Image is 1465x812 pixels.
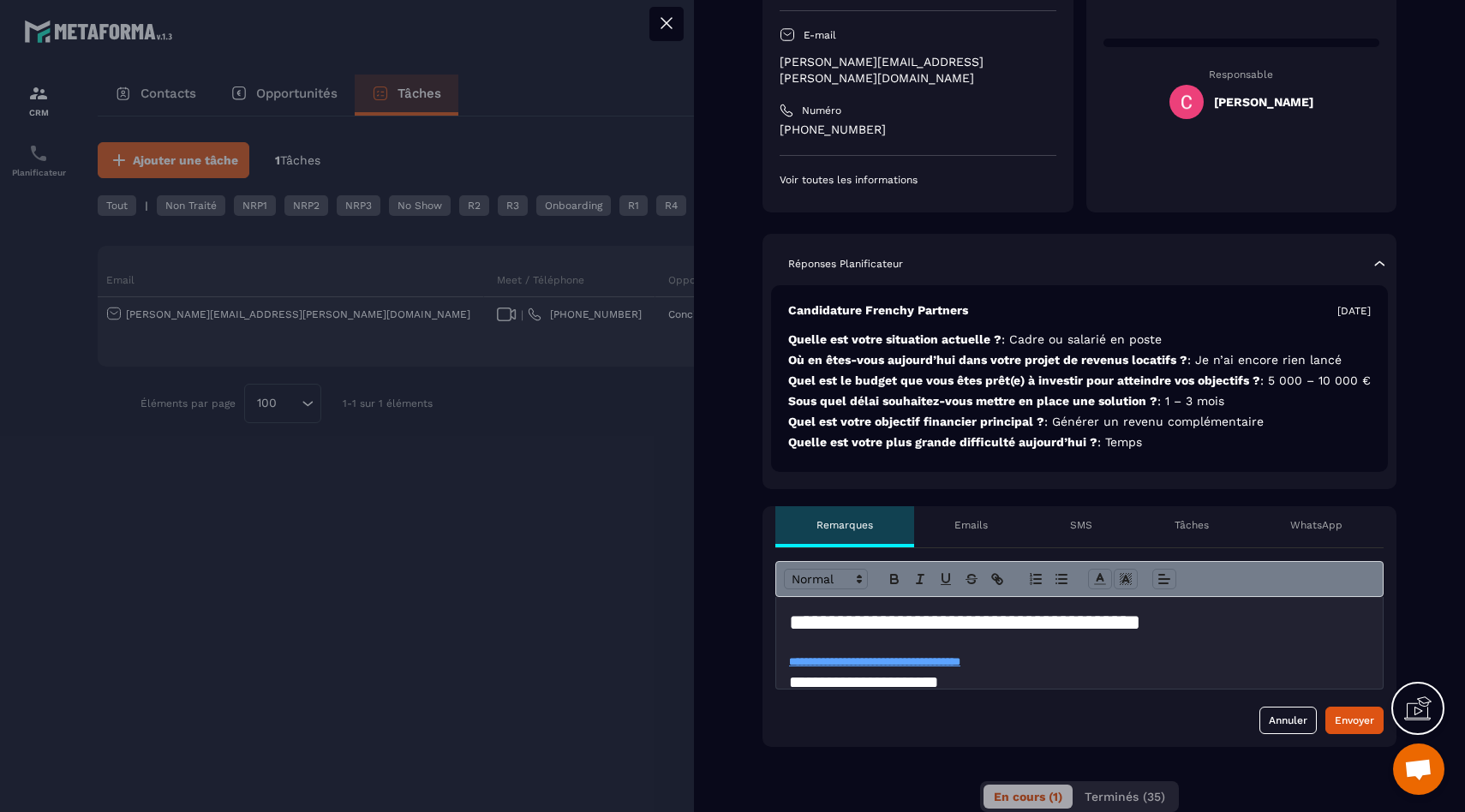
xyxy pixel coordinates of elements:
p: Remarques [816,518,873,532]
p: Quel est votre objectif financier principal ? [788,414,1371,430]
p: Numéro [802,104,841,117]
p: Quel est le budget que vous êtes prêt(e) à investir pour atteindre vos objectifs ? [788,373,1371,389]
span: : Je n’ai encore rien lancé [1187,353,1342,367]
button: Terminés (35) [1074,785,1175,809]
p: Où en êtes-vous aujourd’hui dans votre projet de revenus locatifs ? [788,352,1371,368]
p: E-mail [804,28,836,42]
span: : 1 – 3 mois [1157,394,1224,408]
p: [PHONE_NUMBER] [780,122,1056,138]
p: [DATE] [1337,304,1371,318]
p: Candidature Frenchy Partners [788,302,968,319]
p: Quelle est votre situation actuelle ? [788,331,1371,348]
p: Responsable [1103,69,1380,81]
button: Annuler [1259,707,1317,734]
span: : Générer un revenu complémentaire [1044,415,1264,428]
p: Emails [954,518,988,532]
button: En cours (1) [984,785,1073,809]
p: [PERSON_NAME][EMAIL_ADDRESS][PERSON_NAME][DOMAIN_NAME] [780,54,1056,87]
div: Envoyer [1335,712,1374,729]
p: WhatsApp [1290,518,1342,532]
span: En cours (1) [994,790,1062,803]
p: Quelle est votre plus grande difficulté aujourd’hui ? [788,434,1371,451]
span: : Cadre ou salarié en poste [1002,332,1162,346]
span: Terminés (35) [1085,790,1165,803]
div: Ouvrir le chat [1393,743,1444,795]
p: SMS [1070,518,1092,532]
p: Voir toutes les informations [780,173,1056,187]
p: Tâches [1175,518,1209,532]
button: Envoyer [1325,707,1384,734]
span: : Temps [1097,435,1142,449]
span: : 5 000 – 10 000 € [1260,373,1371,387]
h5: [PERSON_NAME] [1214,95,1313,109]
p: Réponses Planificateur [788,257,903,271]
p: Sous quel délai souhaitez-vous mettre en place une solution ? [788,393,1371,409]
